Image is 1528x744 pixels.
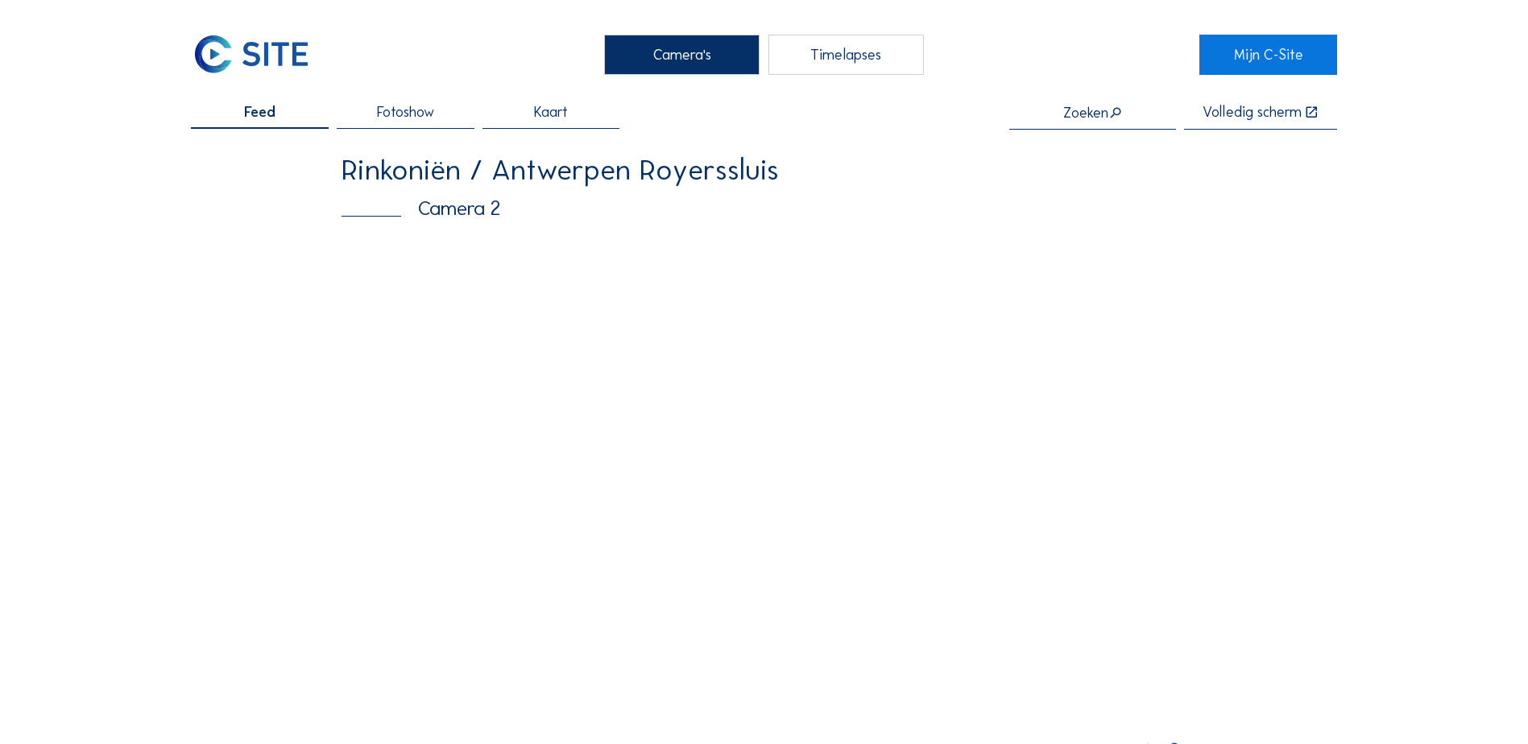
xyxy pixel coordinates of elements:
[342,155,1186,184] div: Rinkoniën / Antwerpen Royerssluis
[244,105,275,119] span: Feed
[377,105,434,119] span: Fotoshow
[342,198,1186,218] div: Camera 2
[604,35,760,75] div: Camera's
[768,35,924,75] div: Timelapses
[342,235,1186,730] img: Image
[534,105,568,119] span: Kaart
[191,35,329,75] a: C-SITE Logo
[1199,35,1337,75] a: Mijn C-Site
[1203,105,1302,120] div: Volledig scherm
[191,35,311,75] img: C-SITE Logo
